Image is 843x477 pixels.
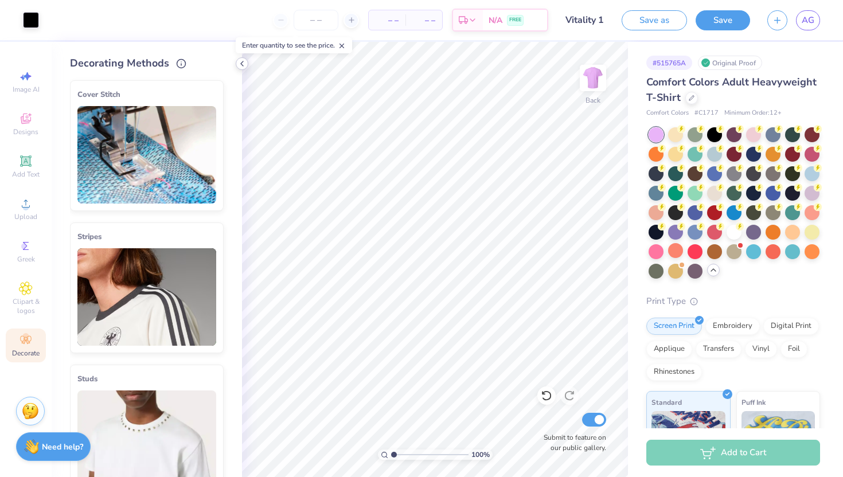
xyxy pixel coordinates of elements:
[745,341,777,358] div: Vinyl
[14,212,37,221] span: Upload
[646,363,702,381] div: Rhinestones
[696,341,741,358] div: Transfers
[646,341,692,358] div: Applique
[646,56,692,70] div: # 515765A
[412,14,435,26] span: – –
[77,372,216,386] div: Studs
[646,108,689,118] span: Comfort Colors
[557,9,613,32] input: Untitled Design
[489,14,502,26] span: N/A
[646,295,820,308] div: Print Type
[586,95,600,105] div: Back
[646,75,817,104] span: Comfort Colors Adult Heavyweight T-Shirt
[77,106,216,204] img: Cover Stitch
[70,56,224,71] div: Decorating Methods
[12,170,40,179] span: Add Text
[537,432,606,453] label: Submit to feature on our public gallery.
[13,127,38,136] span: Designs
[741,396,766,408] span: Puff Ink
[236,37,352,53] div: Enter quantity to see the price.
[802,14,814,27] span: AG
[12,349,40,358] span: Decorate
[651,411,725,468] img: Standard
[13,85,40,94] span: Image AI
[646,318,702,335] div: Screen Print
[77,230,216,244] div: Stripes
[796,10,820,30] a: AG
[698,56,762,70] div: Original Proof
[77,248,216,346] img: Stripes
[17,255,35,264] span: Greek
[42,441,83,452] strong: Need help?
[694,108,719,118] span: # C1717
[294,10,338,30] input: – –
[780,341,807,358] div: Foil
[705,318,760,335] div: Embroidery
[622,10,687,30] button: Save as
[77,88,216,101] div: Cover Stitch
[724,108,782,118] span: Minimum Order: 12 +
[763,318,819,335] div: Digital Print
[6,297,46,315] span: Clipart & logos
[696,10,750,30] button: Save
[741,411,815,468] img: Puff Ink
[471,449,490,460] span: 100 %
[376,14,399,26] span: – –
[651,396,682,408] span: Standard
[509,16,521,24] span: FREE
[581,67,604,89] img: Back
